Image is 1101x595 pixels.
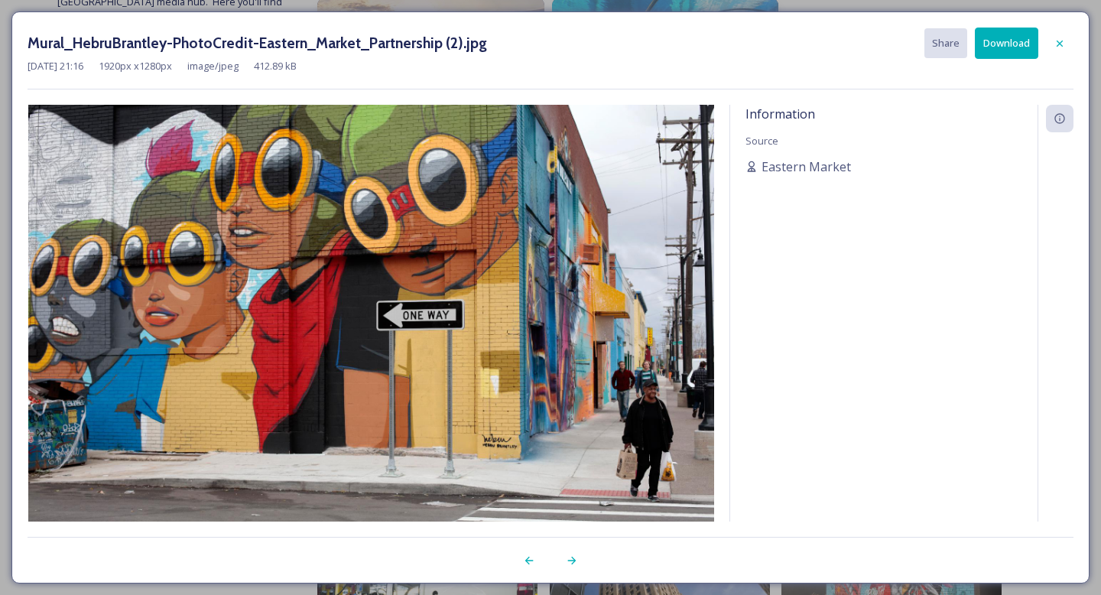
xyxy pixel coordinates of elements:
[28,105,714,562] img: Mural_HebruBrantley-PhotoCredit-Eastern_Market_Partnership%20%282%29.jpg
[924,28,967,58] button: Share
[99,59,172,73] span: 1920 px x 1280 px
[187,59,239,73] span: image/jpeg
[975,28,1038,59] button: Download
[745,134,778,148] span: Source
[28,59,83,73] span: [DATE] 21:16
[762,158,851,176] span: Eastern Market
[28,32,487,54] h3: Mural_HebruBrantley-PhotoCredit-Eastern_Market_Partnership (2).jpg
[254,59,297,73] span: 412.89 kB
[745,106,815,122] span: Information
